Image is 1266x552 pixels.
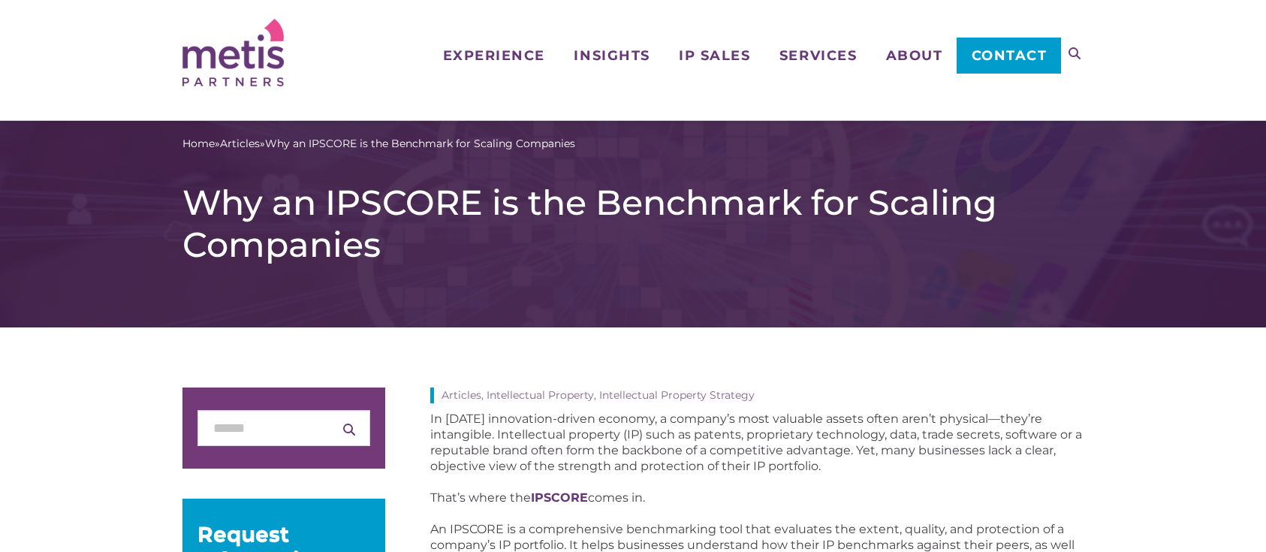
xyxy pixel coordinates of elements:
[957,38,1061,74] a: Contact
[182,136,575,152] span: » »
[182,136,215,152] a: Home
[531,490,588,505] a: IPSCORE
[430,411,1084,474] p: In [DATE] innovation-driven economy, a company’s most valuable assets often aren’t physical—they’...
[265,136,575,152] span: Why an IPSCORE is the Benchmark for Scaling Companies
[972,49,1047,62] span: Contact
[886,49,943,62] span: About
[679,49,750,62] span: IP Sales
[430,490,1084,505] p: That’s where the comes in.
[574,49,650,62] span: Insights
[182,19,284,86] img: Metis Partners
[443,49,545,62] span: Experience
[430,388,1084,403] div: Articles, Intellectual Property, Intellectual Property Strategy
[220,136,260,152] a: Articles
[182,182,1084,266] h1: Why an IPSCORE is the Benchmark for Scaling Companies
[779,49,857,62] span: Services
